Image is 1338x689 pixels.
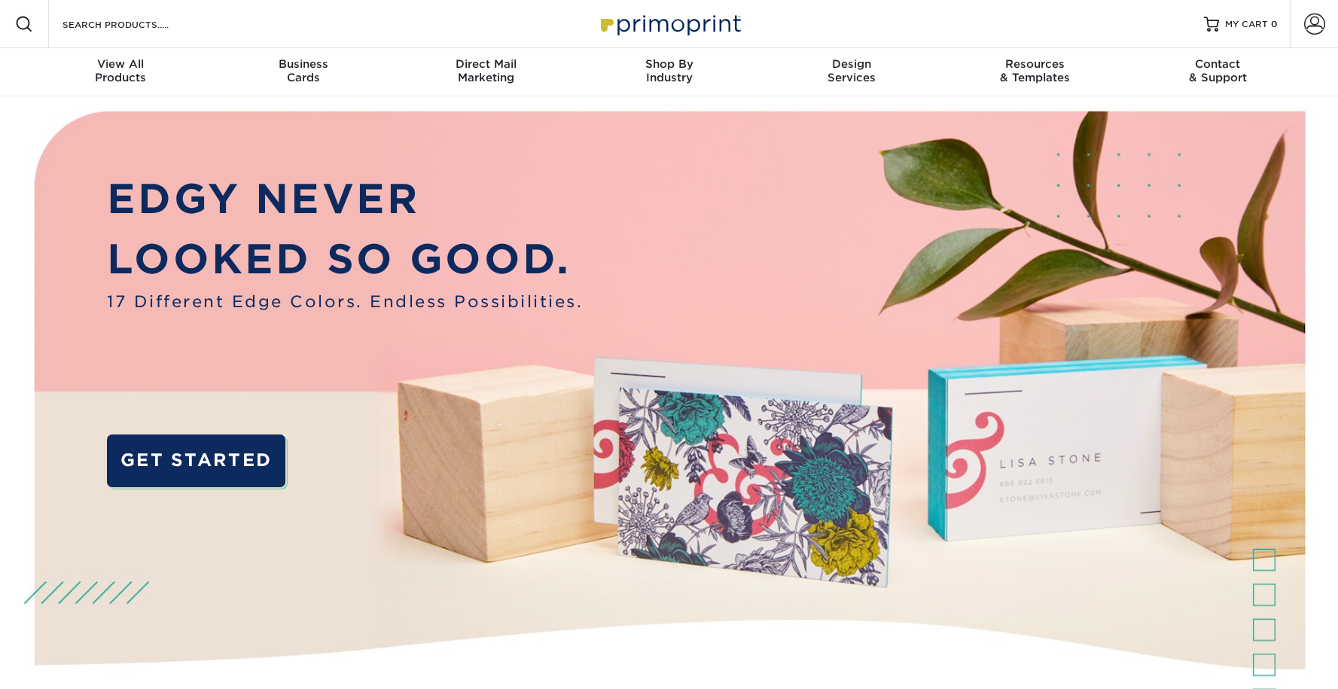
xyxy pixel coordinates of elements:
[1126,57,1309,71] span: Contact
[1126,48,1309,96] a: Contact& Support
[107,169,583,230] p: EDGY NEVER
[212,48,395,96] a: BusinessCards
[107,434,285,487] a: GET STARTED
[1271,19,1278,29] span: 0
[29,57,212,71] span: View All
[578,48,760,96] a: Shop ByIndustry
[395,57,578,71] span: Direct Mail
[760,48,943,96] a: DesignServices
[107,230,583,290] p: LOOKED SO GOOD.
[395,48,578,96] a: Direct MailMarketing
[212,57,395,71] span: Business
[943,57,1126,84] div: & Templates
[760,57,943,71] span: Design
[29,57,212,84] div: Products
[760,57,943,84] div: Services
[1126,57,1309,84] div: & Support
[29,48,212,96] a: View AllProducts
[395,57,578,84] div: Marketing
[212,57,395,84] div: Cards
[943,48,1126,96] a: Resources& Templates
[578,57,760,84] div: Industry
[61,15,208,33] input: SEARCH PRODUCTS.....
[1225,18,1268,31] span: MY CART
[594,8,745,40] img: Primoprint
[943,57,1126,71] span: Resources
[578,57,760,71] span: Shop By
[107,290,583,314] span: 17 Different Edge Colors. Endless Possibilities.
